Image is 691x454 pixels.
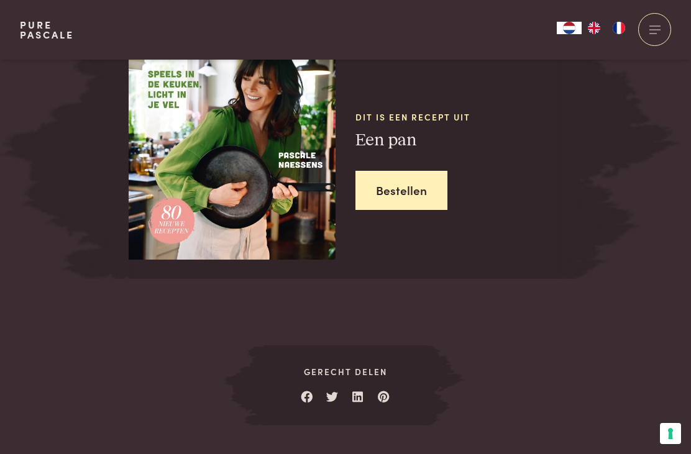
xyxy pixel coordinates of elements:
[355,111,562,124] span: Dit is een recept uit
[557,22,631,34] aside: Language selected: Nederlands
[264,365,427,378] span: Gerecht delen
[606,22,631,34] a: FR
[582,22,631,34] ul: Language list
[557,22,582,34] a: NL
[557,22,582,34] div: Language
[582,22,606,34] a: EN
[355,171,447,210] a: Bestellen
[20,20,74,40] a: PurePascale
[355,130,562,152] h3: Een pan
[660,423,681,444] button: Uw voorkeuren voor toestemming voor trackingtechnologieën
